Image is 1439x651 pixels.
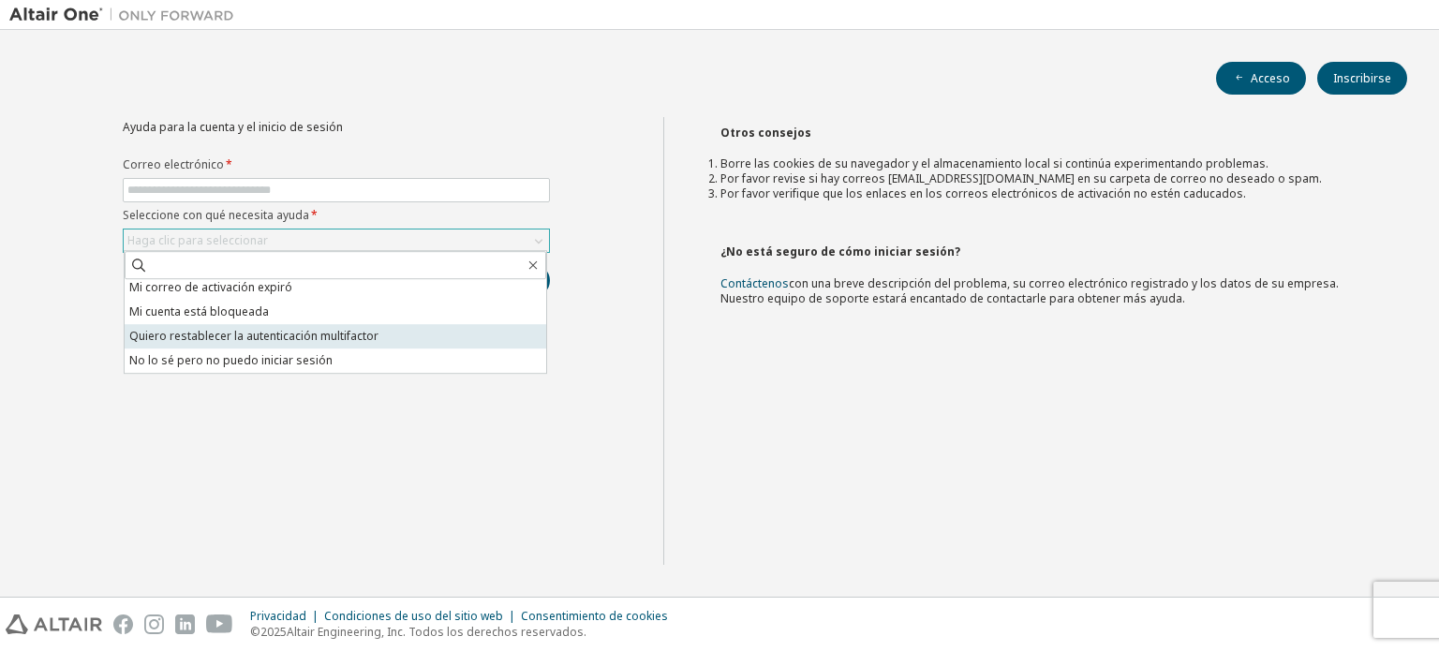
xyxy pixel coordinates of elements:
font: Otros consejos [720,125,811,141]
font: Mi correo de activación expiró [129,279,292,295]
font: Privacidad [250,608,306,624]
div: Haga clic para seleccionar [124,229,549,252]
font: Borre las cookies de su navegador y el almacenamiento local si continúa experimentando problemas. [720,155,1268,171]
button: Acceso [1216,62,1306,95]
font: Correo electrónico [123,156,224,172]
font: Altair Engineering, Inc. Todos los derechos reservados. [287,624,586,640]
font: Haga clic para seleccionar [127,232,268,248]
a: Contáctenos [720,275,789,291]
font: Seleccione con qué necesita ayuda [123,207,309,223]
font: Acceso [1251,70,1290,86]
font: Consentimiento de cookies [521,608,668,624]
font: Condiciones de uso del sitio web [324,608,503,624]
font: Ayuda para la cuenta y el inicio de sesión [123,119,343,135]
img: Altair Uno [9,6,244,24]
img: altair_logo.svg [6,614,102,634]
font: Por favor verifique que los enlaces en los correos electrónicos de activación no estén caducados. [720,185,1246,201]
font: Por favor revise si hay correos [EMAIL_ADDRESS][DOMAIN_NAME] en su carpeta de correo no deseado o... [720,170,1322,186]
img: facebook.svg [113,614,133,634]
font: Inscribirse [1333,70,1391,86]
font: 2025 [260,624,287,640]
img: instagram.svg [144,614,164,634]
img: youtube.svg [206,614,233,634]
font: © [250,624,260,640]
button: Inscribirse [1317,62,1407,95]
font: con una breve descripción del problema, su correo electrónico registrado y los datos de su empres... [720,275,1339,306]
font: ¿No está seguro de cómo iniciar sesión? [720,244,960,259]
img: linkedin.svg [175,614,195,634]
